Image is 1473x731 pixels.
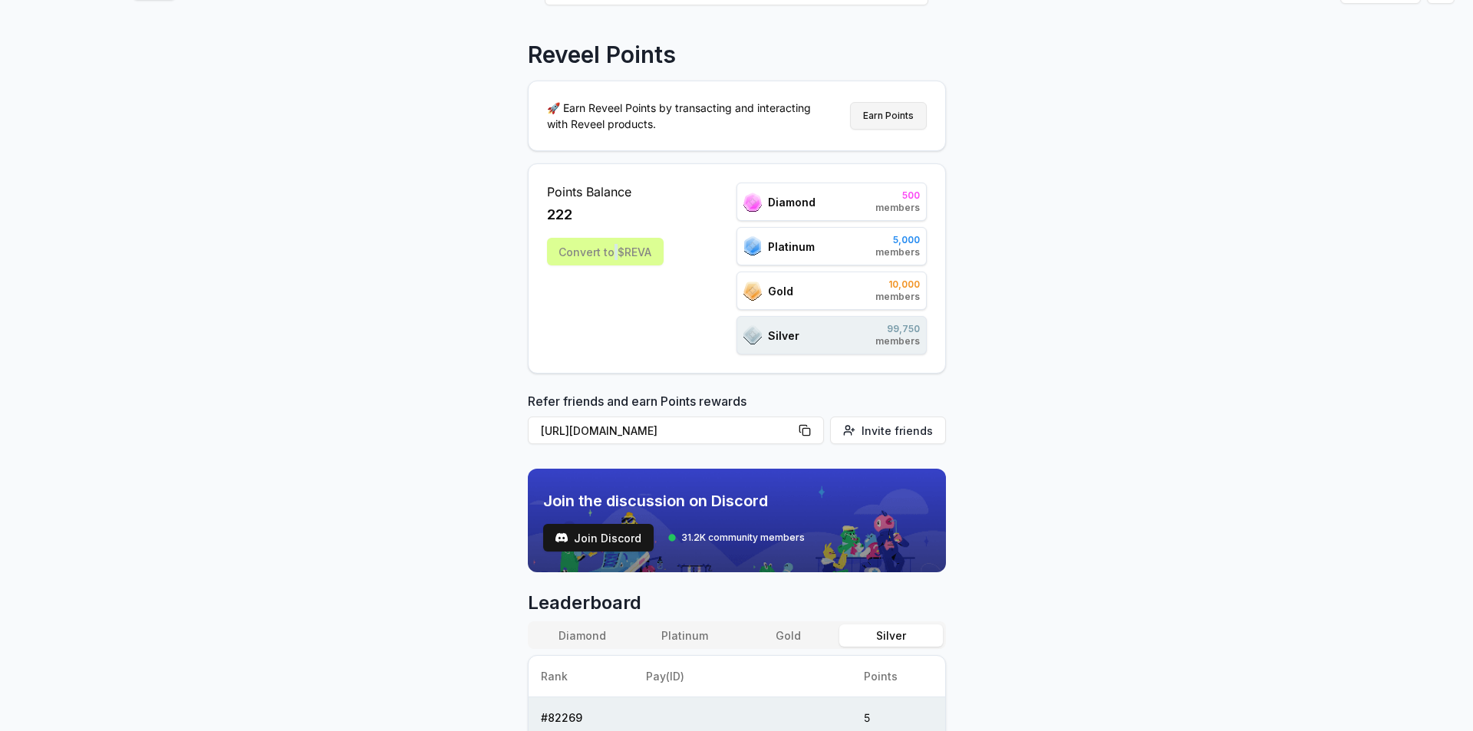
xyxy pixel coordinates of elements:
[743,236,762,256] img: ranks_icon
[736,624,839,647] button: Gold
[543,524,654,552] button: Join Discord
[634,656,852,697] th: Pay(ID)
[531,624,634,647] button: Diamond
[862,423,933,439] span: Invite friends
[839,624,942,647] button: Silver
[875,323,920,335] span: 99,750
[875,335,920,347] span: members
[768,328,799,344] span: Silver
[528,591,946,615] span: Leaderboard
[529,656,634,697] th: Rank
[528,417,824,444] button: [URL][DOMAIN_NAME]
[555,532,568,544] img: test
[547,100,823,132] p: 🚀 Earn Reveel Points by transacting and interacting with Reveel products.
[850,102,927,130] button: Earn Points
[528,469,946,572] img: discord_banner
[743,282,762,301] img: ranks_icon
[768,283,793,299] span: Gold
[875,189,920,202] span: 500
[875,246,920,258] span: members
[875,202,920,214] span: members
[547,204,572,226] span: 222
[875,291,920,303] span: members
[634,624,736,647] button: Platinum
[875,234,920,246] span: 5,000
[543,524,654,552] a: testJoin Discord
[528,41,676,68] p: Reveel Points
[743,325,762,345] img: ranks_icon
[852,656,944,697] th: Points
[547,183,664,201] span: Points Balance
[830,417,946,444] button: Invite friends
[528,392,946,450] div: Refer friends and earn Points rewards
[743,193,762,212] img: ranks_icon
[681,532,805,544] span: 31.2K community members
[768,239,815,255] span: Platinum
[543,490,805,512] span: Join the discussion on Discord
[574,530,641,546] span: Join Discord
[768,194,816,210] span: Diamond
[875,278,920,291] span: 10,000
